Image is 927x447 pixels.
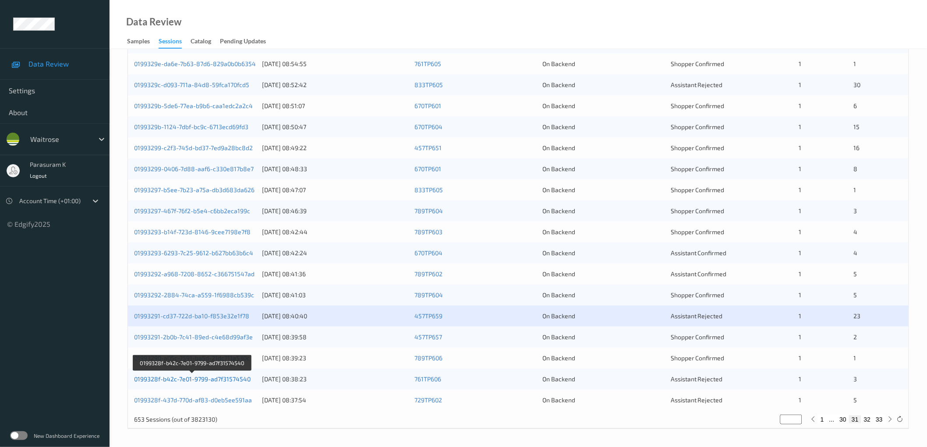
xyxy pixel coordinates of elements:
a: 01993293-b14f-723d-8146-9cee7198e7f8 [134,228,251,236]
div: On Backend [543,312,665,320]
a: 01993297-467f-76f2-b5e4-c6bb2eca199c [134,207,250,215]
div: [DATE] 08:41:36 [262,270,408,278]
a: 457TP657 [414,333,442,341]
span: 1 [799,186,801,194]
span: Assistant Rejected [671,396,723,404]
div: [DATE] 08:39:58 [262,333,408,341]
div: [DATE] 08:40:40 [262,312,408,320]
button: 32 [861,415,874,423]
button: 31 [849,415,861,423]
button: ... [827,415,837,423]
div: On Backend [543,102,665,110]
button: 30 [837,415,849,423]
span: 15 [854,123,860,130]
a: 457TP651 [414,144,442,151]
div: Sessions [159,37,182,49]
div: On Backend [543,333,665,341]
div: On Backend [543,144,665,152]
span: 1 [799,291,801,299]
div: [DATE] 08:49:22 [262,144,408,152]
div: On Backend [543,291,665,299]
a: 789TP604 [414,291,443,299]
span: 1 [799,312,801,320]
span: 2 [854,333,857,341]
span: Assistant Rejected [671,81,723,88]
div: [DATE] 08:42:24 [262,249,408,257]
div: On Backend [543,123,665,131]
span: Assistant Rejected [671,375,723,383]
a: 670TP604 [414,123,442,130]
span: Shopper Confirmed [671,60,725,67]
a: 01993297-b5ee-7b23-a75a-db3d683da626 [134,186,255,194]
p: 653 Sessions (out of 3823130) [134,415,217,424]
span: Shopper Confirmed [671,102,725,109]
a: Catalog [191,35,220,48]
div: Pending Updates [220,37,266,48]
a: 761TP605 [414,60,441,67]
span: 1 [799,102,801,109]
span: 1 [799,354,801,362]
span: 1 [799,333,801,341]
a: 761TP606 [414,375,441,383]
span: 1 [799,270,801,278]
div: [DATE] 08:50:47 [262,123,408,131]
div: On Backend [543,249,665,257]
span: 16 [854,144,860,151]
span: 5 [854,291,857,299]
div: On Backend [543,375,665,384]
a: 0199329b-5de6-77ea-b9b6-caa1edc2a2c4 [134,102,253,109]
div: On Backend [543,228,665,236]
span: 6 [854,102,857,109]
a: 833TP605 [414,186,443,194]
span: 5 [854,396,857,404]
a: Samples [127,35,159,48]
span: Shopper Confirmed [671,186,725,194]
div: Catalog [191,37,211,48]
div: [DATE] 08:46:39 [262,207,408,215]
span: 1 [799,144,801,151]
a: 833TP605 [414,81,443,88]
span: 4 [854,228,858,236]
span: 23 [854,312,861,320]
a: 01993293-6293-7c25-9612-b627bb63b6c4 [134,249,253,257]
a: 789TP606 [414,354,442,362]
span: Shopper Confirmed [671,228,725,236]
span: Shopper Confirmed [671,165,725,172]
span: 8 [854,165,858,172]
span: Shopper Confirmed [671,291,725,299]
div: [DATE] 08:39:23 [262,354,408,363]
span: 1 [799,81,801,88]
span: Assistant Rejected [671,312,723,320]
span: 3 [854,375,857,383]
div: On Backend [543,396,665,405]
span: 1 [799,228,801,236]
div: On Backend [543,60,665,68]
a: 789TP603 [414,228,442,236]
a: 01993292-2884-74ca-a559-1f6988cb539c [134,291,254,299]
span: 1 [854,60,856,67]
a: 01993291-2b0b-7c41-89ed-c4e68d99af3e [134,333,253,341]
div: [DATE] 08:42:44 [262,228,408,236]
span: Shopper Confirmed [671,354,725,362]
div: [DATE] 08:54:55 [262,60,408,68]
a: Sessions [159,35,191,49]
span: 1 [799,375,801,383]
span: 1 [799,207,801,215]
a: 670TP601 [414,165,441,172]
span: 4 [854,249,858,257]
span: 1 [799,123,801,130]
a: 0199328f-b42c-7e01-9799-ad7f31574540 [134,375,251,383]
div: [DATE] 08:41:03 [262,291,408,299]
a: 01993291-cd37-722d-ba10-f853e32e1f78 [134,312,249,320]
div: [DATE] 08:38:23 [262,375,408,384]
div: [DATE] 08:52:42 [262,81,408,89]
div: On Backend [543,165,665,173]
div: On Backend [543,270,665,278]
a: 01993292-a968-7208-8652-c366751547ad [134,270,255,278]
div: On Backend [543,186,665,194]
a: Pending Updates [220,35,275,48]
span: Assistant Confirmed [671,270,727,278]
a: 0199329e-da6e-7b63-87d6-829a0b0b6354 [134,60,256,67]
div: Samples [127,37,150,48]
span: 5 [854,270,857,278]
